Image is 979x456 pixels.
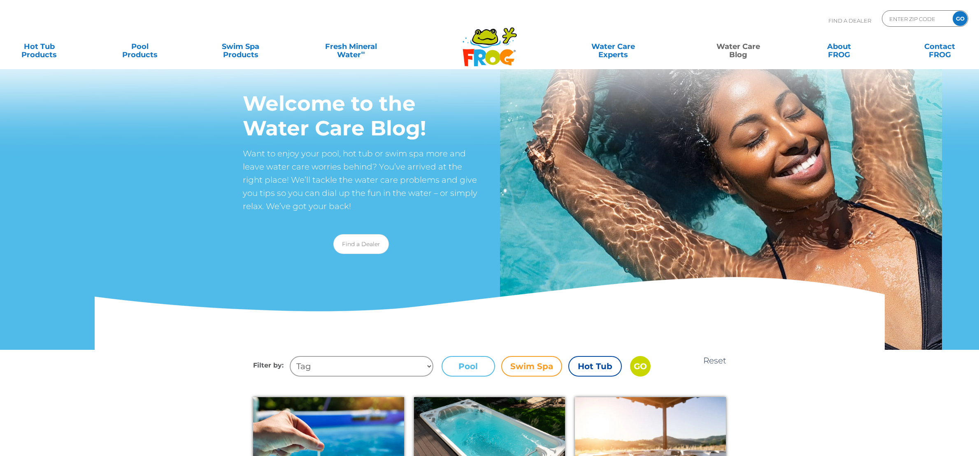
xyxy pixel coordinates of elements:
[361,49,365,56] sup: ∞
[458,16,521,67] img: Frog Products Logo
[243,147,479,213] p: Want to enjoy your pool, hot tub or swim spa more and leave water care worries behind? You’ve arr...
[901,38,979,55] a: ContactFROG
[442,356,495,377] label: Pool
[550,38,677,55] a: Water CareExperts
[302,38,400,55] a: Fresh MineralWater∞
[953,11,967,26] input: GO
[101,38,179,55] a: PoolProducts
[699,38,777,55] a: Water CareBlog
[333,234,389,254] a: Find a Dealer
[703,356,726,365] a: Reset
[568,356,622,377] label: Hot Tub
[201,38,279,55] a: Swim SpaProducts
[501,356,562,377] label: Swim Spa
[253,356,290,377] h4: Filter by:
[630,356,651,377] input: GO
[800,38,878,55] a: AboutFROG
[828,10,871,31] p: Find A Dealer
